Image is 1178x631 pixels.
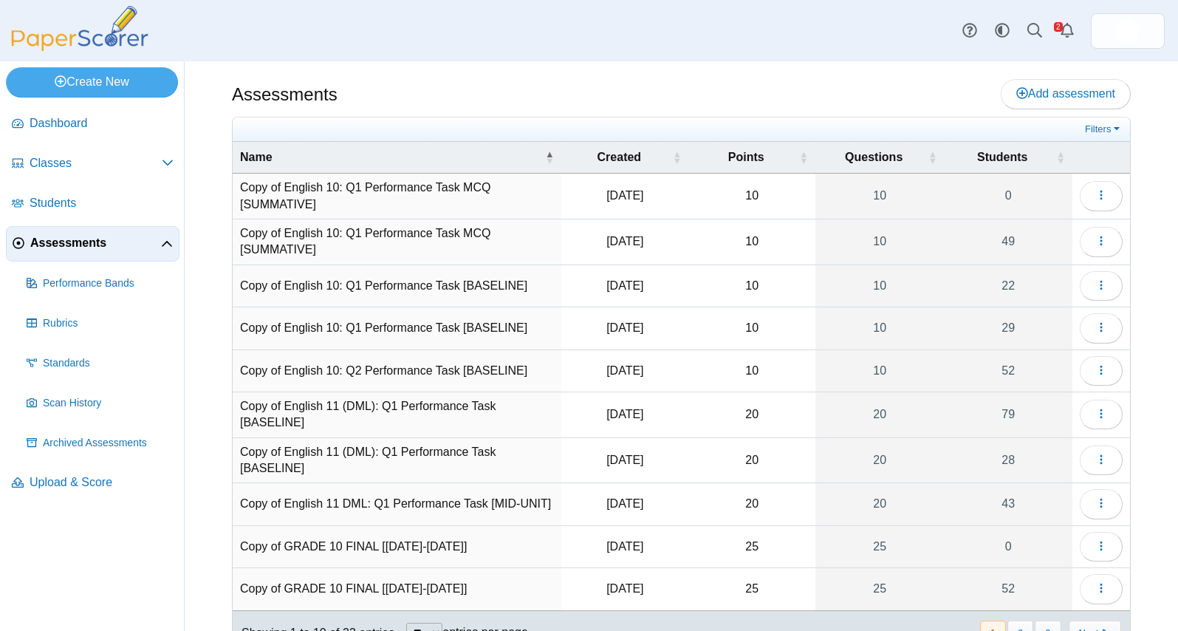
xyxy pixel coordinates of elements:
[21,306,179,341] a: Rubrics
[689,526,815,568] td: 25
[6,6,154,51] img: PaperScorer
[30,115,174,132] span: Dashboard
[815,392,945,437] a: 20
[944,219,1072,265] a: 49
[815,265,945,307] a: 10
[6,67,178,97] a: Create New
[689,568,815,610] td: 25
[233,219,561,265] td: Copy of English 10: Q1 Performance Task MCQ [SUMMATIVE]
[1091,13,1165,49] a: ps.ueKIY7iJY81EQ4vr
[799,150,808,165] span: Points : Activate to sort
[944,438,1072,483] a: 28
[815,307,945,349] a: 10
[606,279,643,292] time: Sep 3, 2024 at 1:39 PM
[689,350,815,392] td: 10
[233,483,561,525] td: Copy of English 11 DML: Q1 Performance Task [MID-UNIT]
[815,219,945,265] a: 10
[30,474,174,491] span: Upload & Score
[689,174,815,219] td: 10
[815,483,945,525] a: 20
[944,568,1072,610] a: 52
[21,346,179,381] a: Standards
[951,149,1052,166] span: Students
[689,219,815,265] td: 10
[6,465,179,501] a: Upload & Score
[944,483,1072,525] a: 43
[606,540,643,553] time: Jun 5, 2025 at 1:39 PM
[233,438,561,484] td: Copy of English 11 (DML): Q1 Performance Task [BASELINE]
[689,483,815,525] td: 20
[240,149,542,166] span: Name
[30,235,161,251] span: Assessments
[232,82,338,107] h1: Assessments
[815,438,945,483] a: 20
[606,189,643,202] time: Dec 4, 2024 at 1:28 PM
[43,356,174,371] span: Standards
[233,265,561,307] td: Copy of English 10: Q1 Performance Task [BASELINE]
[673,150,682,165] span: Created : Activate to sort
[606,497,643,510] time: Dec 4, 2024 at 9:45 AM
[569,149,669,166] span: Created
[233,392,561,438] td: Copy of English 11 (DML): Q1 Performance Task [BASELINE]
[233,174,561,219] td: Copy of English 10: Q1 Performance Task MCQ [SUMMATIVE]
[696,149,796,166] span: Points
[6,146,179,182] a: Classes
[21,266,179,301] a: Performance Bands
[1116,19,1140,43] img: ps.ueKIY7iJY81EQ4vr
[815,526,945,567] a: 25
[6,41,154,53] a: PaperScorer
[1051,15,1083,47] a: Alerts
[21,386,179,421] a: Scan History
[944,307,1072,349] a: 29
[1116,19,1140,43] span: Jenna Martin
[21,426,179,461] a: Archived Assessments
[689,307,815,349] td: 10
[6,106,179,142] a: Dashboard
[689,438,815,484] td: 20
[606,235,643,248] time: Dec 4, 2024 at 12:04 PM
[1016,87,1115,100] span: Add assessment
[43,316,174,331] span: Rubrics
[1081,122,1126,137] a: Filters
[815,174,945,219] a: 10
[606,321,643,334] time: Sep 3, 2024 at 1:42 PM
[823,149,925,166] span: Questions
[6,186,179,222] a: Students
[1001,79,1131,109] a: Add assessment
[30,155,162,171] span: Classes
[815,568,945,610] a: 25
[689,265,815,307] td: 10
[233,307,561,349] td: Copy of English 10: Q1 Performance Task [BASELINE]
[944,526,1072,567] a: 0
[606,364,643,377] time: Dec 3, 2024 at 1:31 PM
[545,150,554,165] span: Name : Activate to invert sorting
[1056,150,1065,165] span: Students : Activate to sort
[43,436,174,451] span: Archived Assessments
[43,276,174,291] span: Performance Bands
[233,568,561,610] td: Copy of GRADE 10 FINAL [[DATE]-[DATE]]
[233,350,561,392] td: Copy of English 10: Q2 Performance Task [BASELINE]
[944,265,1072,307] a: 22
[944,174,1072,219] a: 0
[928,150,936,165] span: Questions : Activate to sort
[689,392,815,438] td: 20
[944,392,1072,437] a: 79
[43,396,174,411] span: Scan History
[944,350,1072,392] a: 52
[815,350,945,392] a: 10
[6,226,179,262] a: Assessments
[30,195,174,211] span: Students
[606,408,643,420] time: Sep 3, 2024 at 1:31 PM
[606,582,643,595] time: Jun 11, 2025 at 7:21 AM
[606,454,643,466] time: Sep 3, 2024 at 1:40 PM
[233,526,561,568] td: Copy of GRADE 10 FINAL [[DATE]-[DATE]]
